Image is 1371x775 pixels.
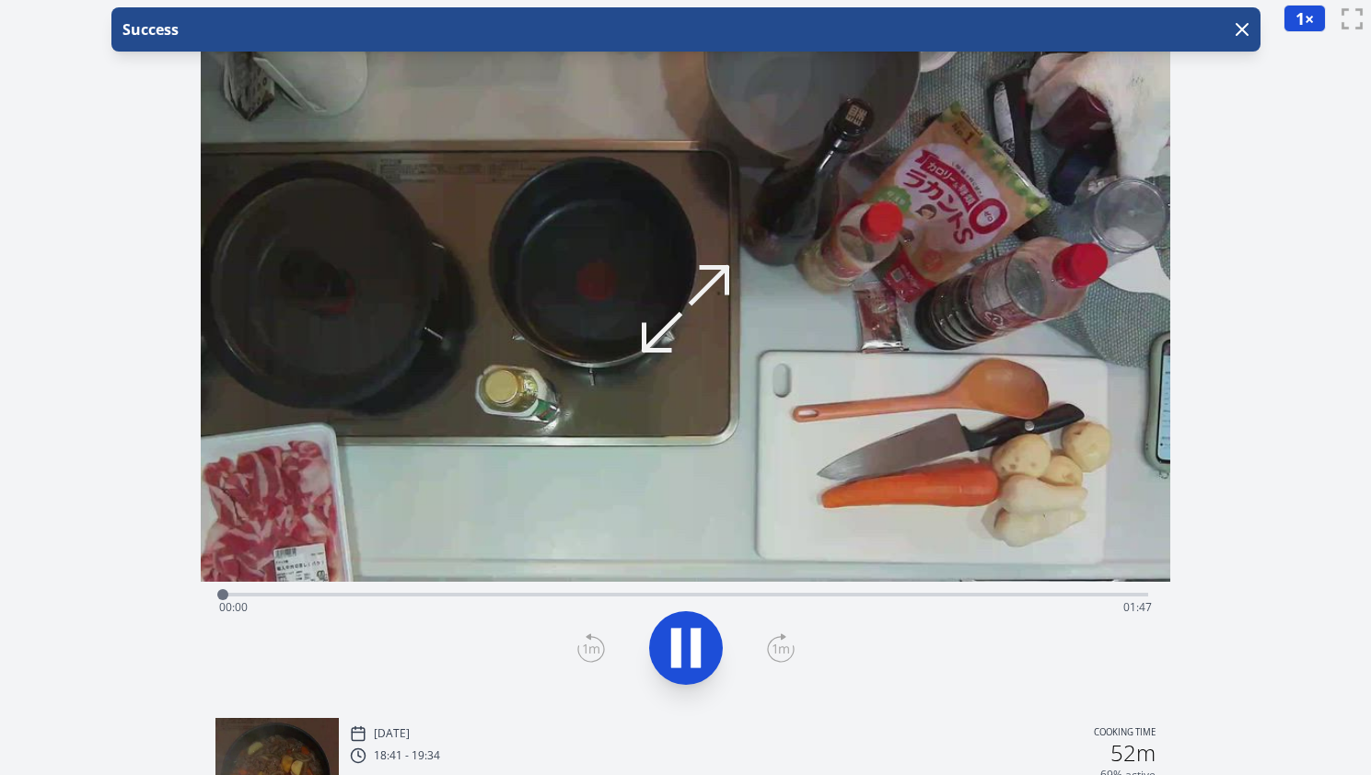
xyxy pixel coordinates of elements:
[119,18,179,40] p: Success
[374,748,440,763] p: 18:41 - 19:34
[1094,725,1156,742] p: Cooking time
[1284,5,1326,32] button: 1×
[1123,599,1152,615] span: 01:47
[374,726,410,741] p: [DATE]
[651,6,721,32] a: 00:00:00
[1110,742,1156,764] h2: 52m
